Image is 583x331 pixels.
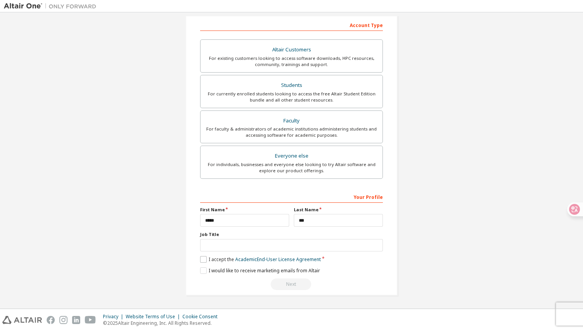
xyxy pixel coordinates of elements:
div: Altair Customers [205,44,378,55]
img: Altair One [4,2,100,10]
div: For faculty & administrators of academic institutions administering students and accessing softwa... [205,126,378,138]
div: Your Profile [200,190,383,203]
label: I accept the [200,256,321,263]
div: Cookie Consent [182,314,222,320]
label: First Name [200,207,289,213]
label: Job Title [200,231,383,238]
div: Privacy [103,314,126,320]
div: For individuals, businesses and everyone else looking to try Altair software and explore our prod... [205,161,378,174]
img: altair_logo.svg [2,316,42,324]
img: linkedin.svg [72,316,80,324]
label: Last Name [294,207,383,213]
div: Students [205,80,378,91]
div: Website Terms of Use [126,314,182,320]
label: I would like to receive marketing emails from Altair [200,267,320,274]
img: facebook.svg [47,316,55,324]
p: © 2025 Altair Engineering, Inc. All Rights Reserved. [103,320,222,326]
div: Account Type [200,19,383,31]
img: youtube.svg [85,316,96,324]
div: For existing customers looking to access software downloads, HPC resources, community, trainings ... [205,55,378,68]
a: Academic End-User License Agreement [235,256,321,263]
img: instagram.svg [59,316,67,324]
div: Read and acccept EULA to continue [200,278,383,290]
div: For currently enrolled students looking to access the free Altair Student Edition bundle and all ... [205,91,378,103]
div: Faculty [205,115,378,126]
div: Everyone else [205,151,378,161]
